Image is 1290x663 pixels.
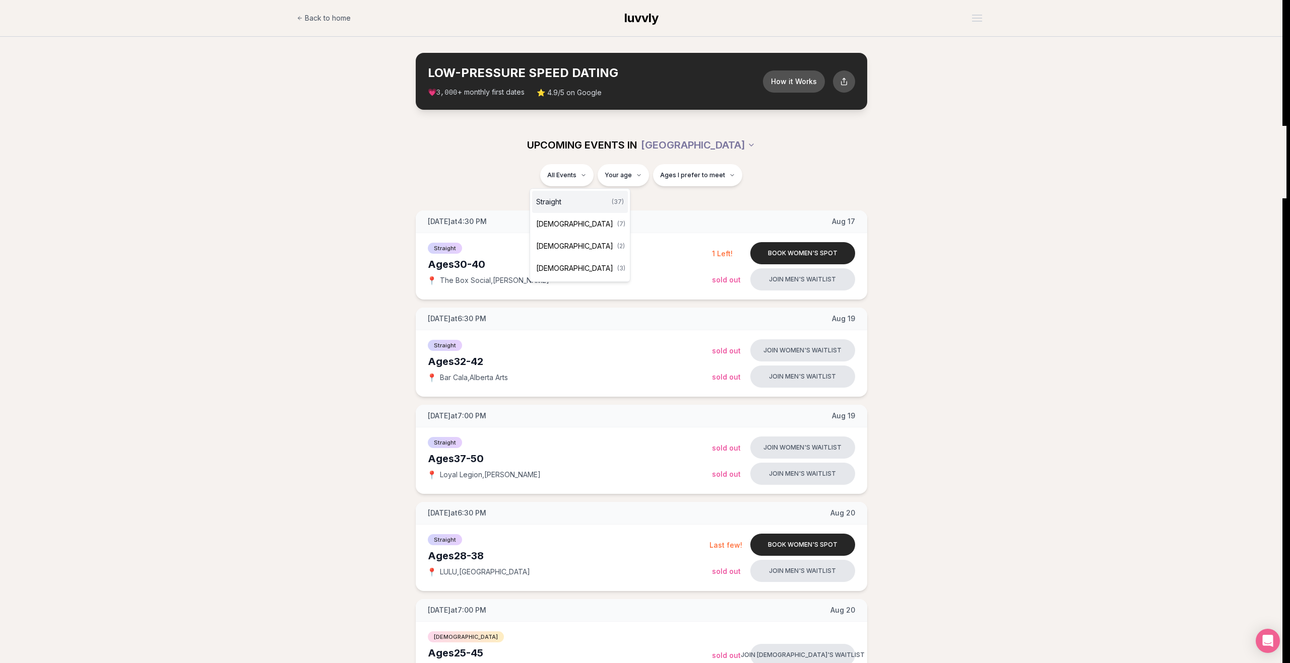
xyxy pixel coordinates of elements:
span: ( 37 ) [612,198,624,206]
span: [DEMOGRAPHIC_DATA] [536,241,613,251]
span: [DEMOGRAPHIC_DATA] [536,219,613,229]
span: Straight [536,197,561,207]
span: ( 3 ) [617,264,625,272]
span: [DEMOGRAPHIC_DATA] [536,263,613,273]
span: ( 2 ) [617,242,625,250]
span: ( 7 ) [617,220,625,228]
